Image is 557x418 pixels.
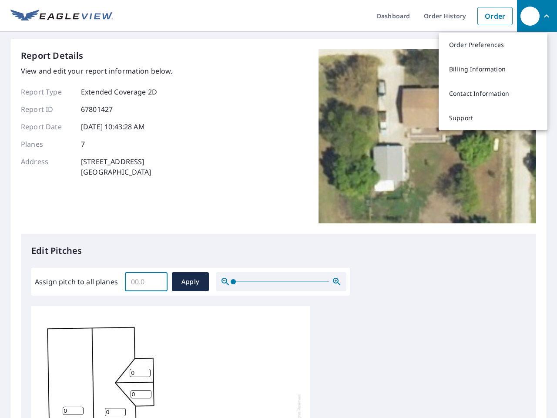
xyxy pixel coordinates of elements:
[439,33,547,57] a: Order Preferences
[81,121,145,132] p: [DATE] 10:43:28 AM
[172,272,209,291] button: Apply
[439,106,547,130] a: Support
[21,49,84,62] p: Report Details
[10,10,113,23] img: EV Logo
[439,57,547,81] a: Billing Information
[439,81,547,106] a: Contact Information
[21,66,173,76] p: View and edit your report information below.
[179,276,202,287] span: Apply
[21,139,73,149] p: Planes
[31,244,526,257] p: Edit Pitches
[21,156,73,177] p: Address
[81,104,113,115] p: 67801427
[81,87,157,97] p: Extended Coverage 2D
[125,270,168,294] input: 00.0
[21,104,73,115] p: Report ID
[477,7,513,25] a: Order
[35,276,118,287] label: Assign pitch to all planes
[319,49,536,223] img: Top image
[21,121,73,132] p: Report Date
[21,87,73,97] p: Report Type
[81,139,85,149] p: 7
[81,156,151,177] p: [STREET_ADDRESS] [GEOGRAPHIC_DATA]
